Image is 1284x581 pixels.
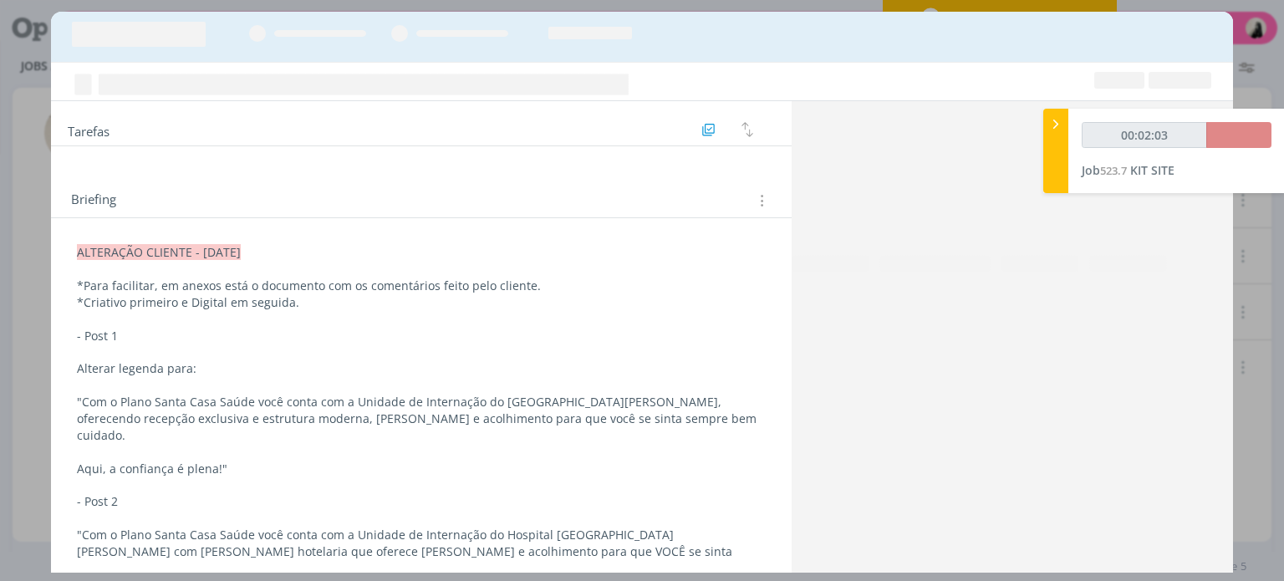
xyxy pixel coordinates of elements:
a: Job523.7KIT SITE [1082,162,1174,178]
span: ALTERAÇÃO CLIENTE - [DATE] [77,244,241,260]
p: - Post 1 [77,328,765,344]
p: *Para facilitar, em anexos está o documento com os comentários feito pelo cliente. [77,278,765,294]
span: Tarefas [68,120,110,140]
div: dialog [51,12,1232,573]
p: "Com o Plano Santa Casa Saúde você conta com a Unidade de Internação do Hospital [GEOGRAPHIC_DATA... [77,527,765,577]
span: 523.7 [1100,163,1127,178]
p: *Criativo primeiro e Digital em seguida. [77,294,765,311]
p: - Post 2 [77,493,765,510]
p: "Com o Plano Santa Casa Saúde você conta com a Unidade de Internação do [GEOGRAPHIC_DATA][PERSON_... [77,394,765,444]
img: arrow-down-up.svg [741,122,753,137]
span: KIT SITE [1130,162,1174,178]
p: Aqui, a confiança é plena!" [77,461,765,477]
span: Briefing [71,190,116,212]
p: Alterar legenda para: [77,360,765,377]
